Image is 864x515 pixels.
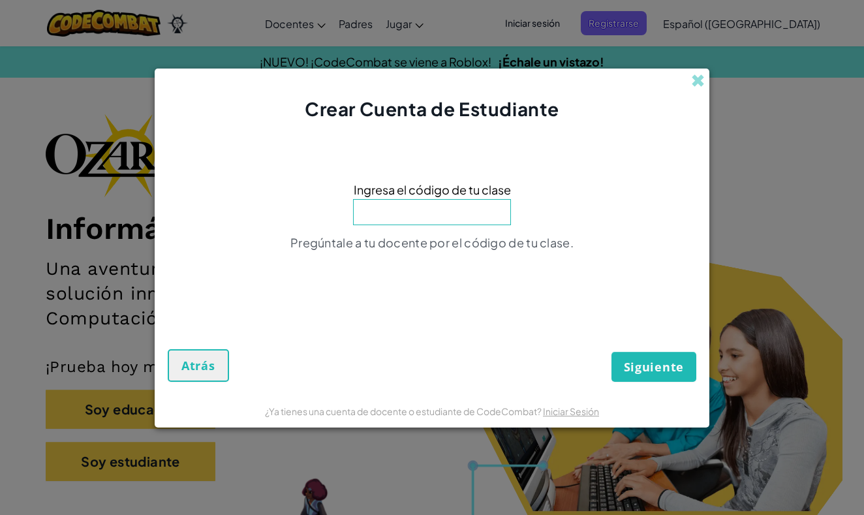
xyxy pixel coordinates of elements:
span: ¿Ya tienes una cuenta de docente o estudiante de CodeCombat? [265,405,543,417]
span: Crear Cuenta de Estudiante [305,97,559,120]
span: Pregúntale a tu docente por el código de tu clase. [290,235,574,250]
span: Atrás [181,358,215,373]
span: Ingresa el código de tu clase [354,180,511,199]
a: Iniciar Sesión [543,405,599,417]
button: Atrás [168,349,229,382]
span: Siguiente [624,359,684,375]
button: Siguiente [611,352,696,382]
